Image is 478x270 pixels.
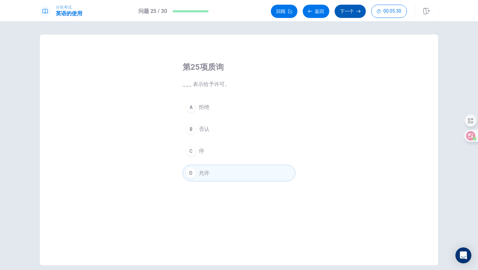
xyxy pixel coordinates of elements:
[186,102,196,113] div: A
[183,121,295,137] button: B否认
[199,104,209,110] font: 拒绝
[186,146,196,156] div: C
[183,165,295,181] button: D允许
[315,9,324,14] font: 返回
[199,148,204,154] font: 停
[276,9,285,14] font: 回顾
[183,81,230,87] font: ___ 表示给予许可。
[455,247,471,263] div: Open Intercom Messenger
[138,8,167,14] font: 问题 25 / 30
[183,99,295,116] button: A拒绝
[199,126,209,132] font: 否认
[303,5,329,18] button: 返回
[56,10,82,17] font: 英语的使用
[183,143,295,159] button: C停
[383,9,401,14] span: 00:05:30
[186,124,196,135] div: B
[340,9,354,14] font: 下一个
[371,5,407,18] button: 00:05:30
[186,168,196,178] div: D
[271,5,297,18] button: 回顾
[199,170,209,176] font: 允许
[183,62,224,72] font: 第25项质询
[56,5,72,10] font: 分班考试
[335,5,366,18] button: 下一个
